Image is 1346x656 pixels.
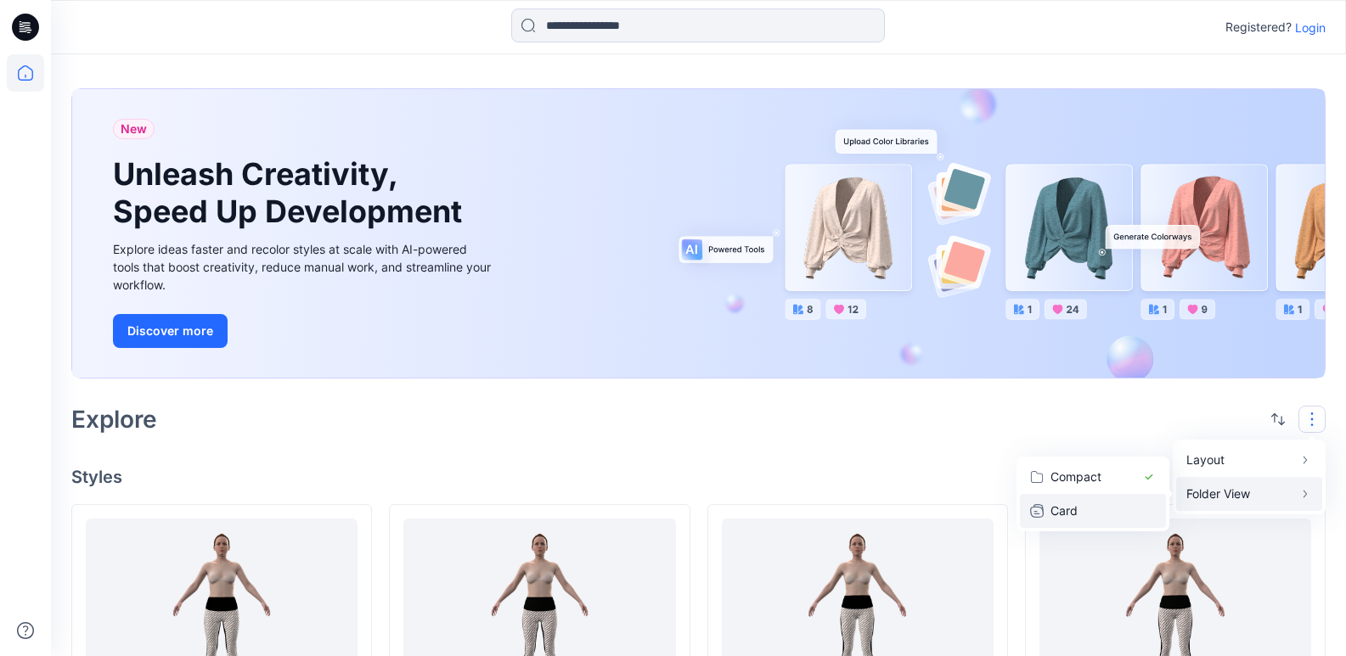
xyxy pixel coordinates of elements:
h2: Explore [71,406,157,433]
p: Layout [1186,450,1293,470]
h1: Unleash Creativity, Speed Up Development [113,156,470,229]
span: New [121,119,147,139]
p: Compact [1050,467,1135,487]
h4: Styles [71,467,1326,487]
p: Login [1295,19,1326,36]
p: Folder View [1186,484,1293,504]
p: Registered? [1225,17,1292,37]
button: Discover more [113,314,228,348]
p: Card [1050,501,1135,521]
div: Explore ideas faster and recolor styles at scale with AI-powered tools that boost creativity, red... [113,240,495,294]
a: Discover more [113,314,495,348]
